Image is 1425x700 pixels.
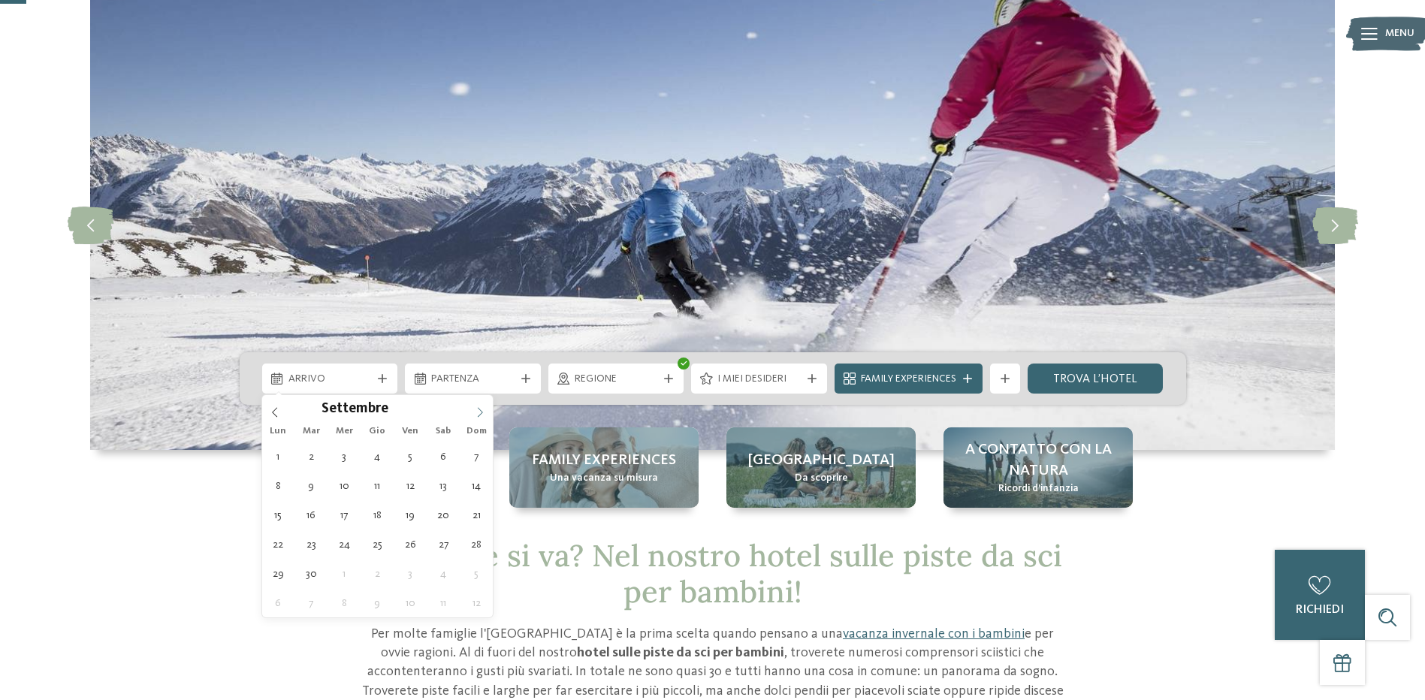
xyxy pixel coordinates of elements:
span: Settembre 20, 2025 [429,500,458,530]
span: Gio [361,427,394,436]
span: Settembre 22, 2025 [264,530,293,559]
span: Settembre 9, 2025 [297,471,326,500]
span: Ottobre 2, 2025 [363,559,392,588]
span: Una vacanza su misura [550,471,658,486]
span: Da scoprire [795,471,848,486]
span: Settembre 10, 2025 [330,471,359,500]
a: richiedi [1275,550,1365,640]
span: Partenza [431,372,515,387]
span: Settembre 25, 2025 [363,530,392,559]
span: Settembre 16, 2025 [297,500,326,530]
span: I miei desideri [717,372,801,387]
span: Ottobre 12, 2025 [462,588,491,617]
span: Dov’è che si va? Nel nostro hotel sulle piste da sci per bambini! [364,536,1062,611]
span: Dom [460,427,493,436]
span: Settembre 2, 2025 [297,442,326,471]
span: Regione [575,372,658,387]
a: Hotel sulle piste da sci per bambini: divertimento senza confini Family experiences Una vacanza s... [509,427,699,508]
a: vacanza invernale con i bambini [843,627,1025,641]
span: Ottobre 10, 2025 [396,588,425,617]
span: Settembre 27, 2025 [429,530,458,559]
a: trova l’hotel [1028,364,1164,394]
span: Settembre 8, 2025 [264,471,293,500]
span: Settembre 5, 2025 [396,442,425,471]
span: Lun [262,427,295,436]
strong: hotel sulle piste da sci per bambini [577,646,784,659]
span: Ottobre 11, 2025 [429,588,458,617]
span: Settembre 11, 2025 [363,471,392,500]
span: Settembre 24, 2025 [330,530,359,559]
span: Settembre 18, 2025 [363,500,392,530]
span: Settembre 17, 2025 [330,500,359,530]
span: Ottobre 1, 2025 [330,559,359,588]
span: Settembre 21, 2025 [462,500,491,530]
span: Settembre 29, 2025 [264,559,293,588]
span: Ven [394,427,427,436]
span: [GEOGRAPHIC_DATA] [748,450,895,471]
span: Family Experiences [861,372,956,387]
span: Settembre 3, 2025 [330,442,359,471]
span: Settembre 30, 2025 [297,559,326,588]
a: Hotel sulle piste da sci per bambini: divertimento senza confini A contatto con la natura Ricordi... [943,427,1133,508]
input: Year [388,400,438,416]
span: richiedi [1296,604,1344,616]
span: Ottobre 9, 2025 [363,588,392,617]
span: Ottobre 4, 2025 [429,559,458,588]
span: Settembre 19, 2025 [396,500,425,530]
span: Settembre 26, 2025 [396,530,425,559]
span: Sab [427,427,460,436]
span: Ottobre 7, 2025 [297,588,326,617]
span: Settembre 28, 2025 [462,530,491,559]
span: Mar [294,427,328,436]
span: Settembre 12, 2025 [396,471,425,500]
a: Hotel sulle piste da sci per bambini: divertimento senza confini [GEOGRAPHIC_DATA] Da scoprire [726,427,916,508]
span: Settembre 15, 2025 [264,500,293,530]
span: Settembre 1, 2025 [264,442,293,471]
span: Settembre [322,403,388,417]
span: Settembre 7, 2025 [462,442,491,471]
span: Settembre 23, 2025 [297,530,326,559]
span: Settembre 4, 2025 [363,442,392,471]
span: Ricordi d’infanzia [998,481,1079,496]
span: Mer [328,427,361,436]
span: Family experiences [532,450,676,471]
span: Ottobre 8, 2025 [330,588,359,617]
span: Ottobre 3, 2025 [396,559,425,588]
span: Settembre 13, 2025 [429,471,458,500]
span: A contatto con la natura [959,439,1118,481]
span: Ottobre 5, 2025 [462,559,491,588]
span: Settembre 14, 2025 [462,471,491,500]
span: Settembre 6, 2025 [429,442,458,471]
span: Arrivo [288,372,372,387]
span: Ottobre 6, 2025 [264,588,293,617]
